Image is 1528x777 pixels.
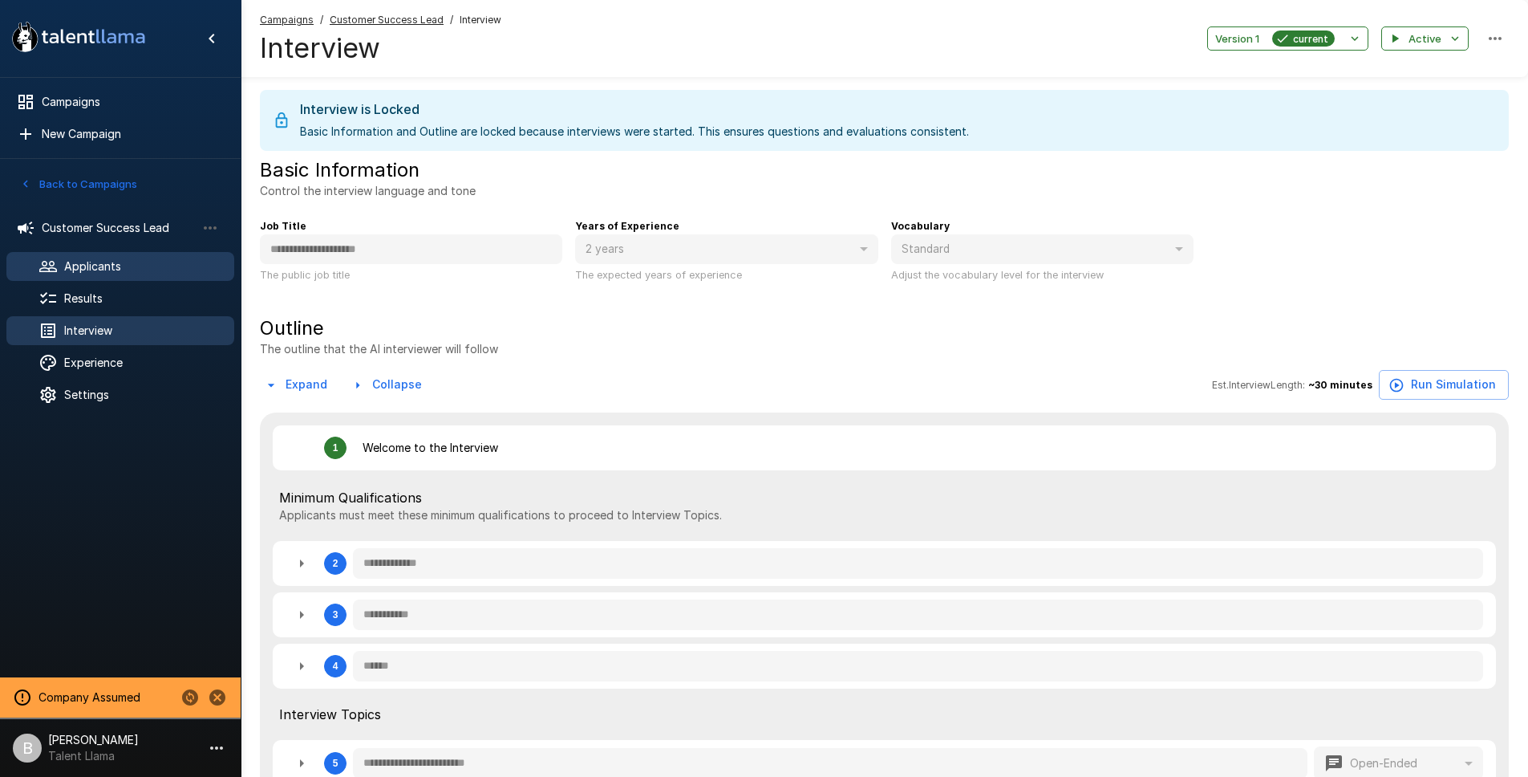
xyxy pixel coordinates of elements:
p: The public job title [260,266,562,283]
span: / [450,12,453,28]
button: Run Simulation [1379,370,1509,400]
h4: Interview [260,31,501,65]
div: 2 years [575,234,877,265]
span: Interview Topics [279,705,1489,724]
b: Years of Experience [575,220,679,232]
p: Welcome to the Interview [363,440,498,456]
span: / [320,12,323,28]
button: Active [1381,26,1469,51]
div: 3 [273,592,1496,637]
h5: Outline [260,315,498,341]
div: 5 [333,758,338,769]
div: 1 [333,442,338,454]
div: 2 [333,558,338,569]
p: The expected years of experience [575,266,877,283]
div: 4 [273,644,1496,689]
p: Adjust the vocabulary level for the interview [891,266,1194,283]
button: Expand [260,370,334,400]
span: current [1287,31,1335,47]
b: Job Title [260,220,306,232]
div: Basic Information and Outline are locked because interviews were started. This ensures questions ... [300,95,969,146]
span: Interview [460,12,501,28]
button: Version 1current [1207,26,1368,51]
u: Campaigns [260,14,314,26]
p: Applicants must meet these minimum qualifications to proceed to Interview Topics. [279,507,1489,523]
h5: Basic Information [260,157,419,183]
span: Version 1 [1215,30,1259,48]
b: Vocabulary [891,220,950,232]
div: Standard [891,234,1194,265]
button: Collapse [347,370,428,400]
b: ~ 30 minutes [1308,379,1372,391]
div: 4 [333,661,338,672]
span: Minimum Qualifications [279,488,1489,507]
div: 3 [333,609,338,620]
p: The outline that the AI interviewer will follow [260,341,498,357]
span: Est. Interview Length: [1212,377,1305,393]
div: 2 [273,541,1496,586]
p: Open-Ended [1350,755,1417,771]
div: Interview is Locked [300,100,969,119]
u: Customer Success Lead [330,14,444,26]
p: Control the interview language and tone [260,183,476,199]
